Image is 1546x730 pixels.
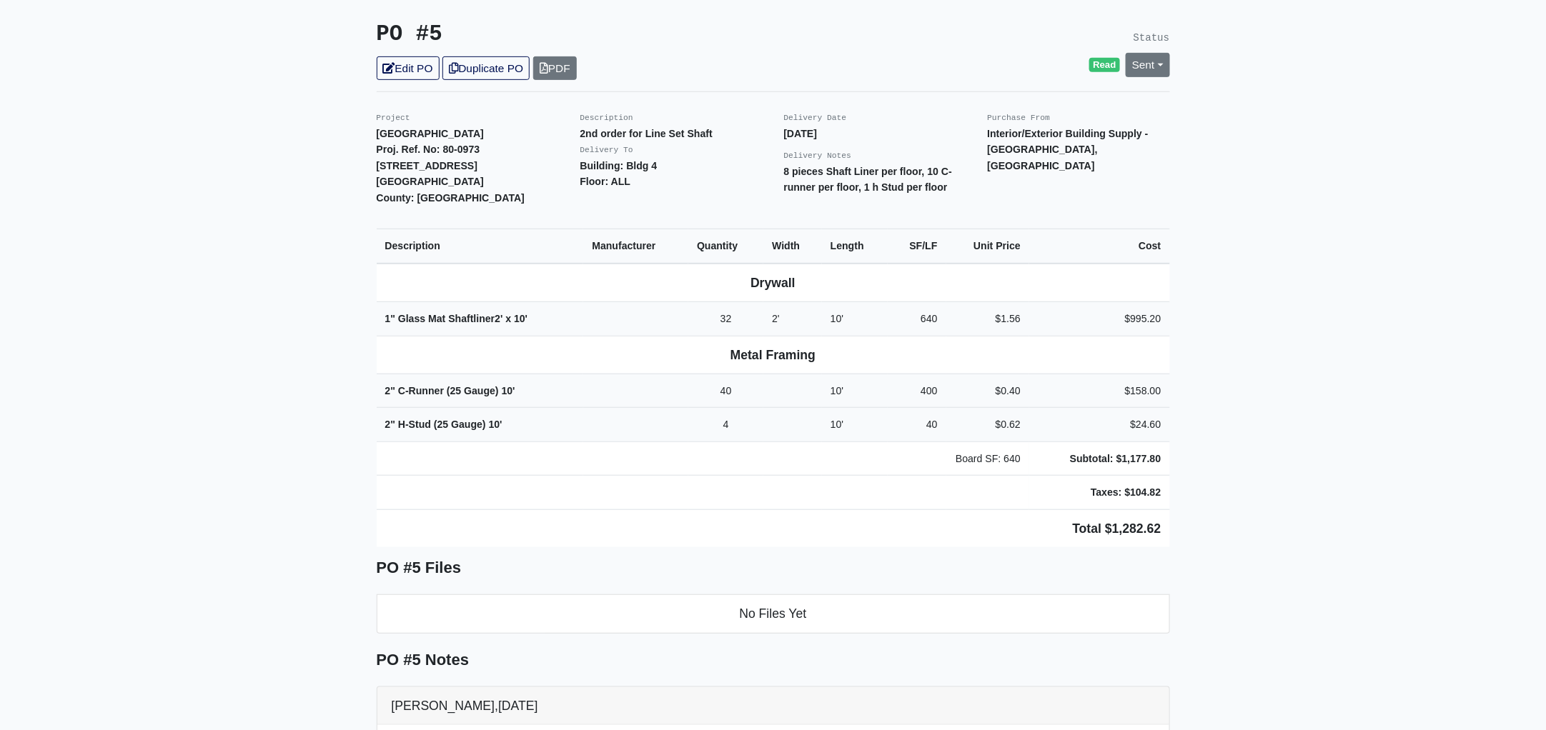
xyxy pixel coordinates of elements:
span: 10' [831,313,843,324]
strong: 2" H-Stud (25 Gauge) [385,419,502,430]
b: Metal Framing [730,348,816,362]
th: Width [763,229,822,264]
th: Description [377,229,584,264]
th: Unit Price [946,229,1029,264]
span: 2' [495,313,502,324]
li: No Files Yet [377,594,1170,633]
div: [PERSON_NAME], [377,687,1169,725]
span: 10' [514,313,527,324]
th: Quantity [688,229,763,264]
span: 10' [831,385,843,396]
td: 32 [688,302,763,336]
strong: [GEOGRAPHIC_DATA] [377,128,484,139]
td: 40 [688,374,763,408]
td: $995.20 [1029,302,1170,336]
span: Read [1089,58,1120,72]
td: 40 [888,408,946,442]
h5: PO #5 Files [377,559,1170,577]
td: $0.40 [946,374,1029,408]
strong: 1" Glass Mat Shaftliner [385,313,528,324]
small: Status [1134,32,1170,44]
th: Manufacturer [583,229,688,264]
td: $24.60 [1029,408,1170,442]
td: 400 [888,374,946,408]
strong: 8 pieces Shaft Liner per floor, 10 C-runner per floor, 1 h Stud per floor [784,166,953,194]
a: Duplicate PO [442,56,530,80]
b: Drywall [750,276,796,290]
td: $158.00 [1029,374,1170,408]
strong: [DATE] [784,128,818,139]
span: 10' [831,419,843,430]
span: [DATE] [498,699,537,713]
td: $0.62 [946,408,1029,442]
strong: County: [GEOGRAPHIC_DATA] [377,192,525,204]
span: 2' [772,313,780,324]
span: 10' [502,385,515,396]
h3: PO #5 [377,21,763,48]
a: Edit PO [377,56,440,80]
strong: Proj. Ref. No: 80-0973 [377,144,480,155]
small: Project [377,114,410,122]
strong: [STREET_ADDRESS] [377,160,478,171]
td: $1.56 [946,302,1029,336]
td: Subtotal: $1,177.80 [1029,441,1170,476]
span: Board SF: 640 [956,453,1021,464]
strong: 2" C-Runner (25 Gauge) [385,385,515,396]
p: Interior/Exterior Building Supply - [GEOGRAPHIC_DATA], [GEOGRAPHIC_DATA] [988,126,1170,174]
strong: [GEOGRAPHIC_DATA] [377,176,484,187]
span: x [505,313,511,324]
small: Delivery Notes [784,151,852,160]
td: Total $1,282.62 [377,509,1170,547]
th: SF/LF [888,229,946,264]
a: PDF [533,56,577,80]
small: Description [580,114,633,122]
small: Delivery Date [784,114,847,122]
td: Taxes: $104.82 [1029,476,1170,510]
small: Purchase From [988,114,1051,122]
strong: 2nd order for Line Set Shaft [580,128,713,139]
h5: PO #5 Notes [377,651,1170,669]
strong: Floor: ALL [580,176,631,187]
small: Delivery To [580,146,633,154]
span: 10' [489,419,502,430]
td: 640 [888,302,946,336]
th: Length [822,229,888,264]
strong: Building: Bldg 4 [580,160,658,171]
td: 4 [688,408,763,442]
a: Sent [1126,53,1170,76]
th: Cost [1029,229,1170,264]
